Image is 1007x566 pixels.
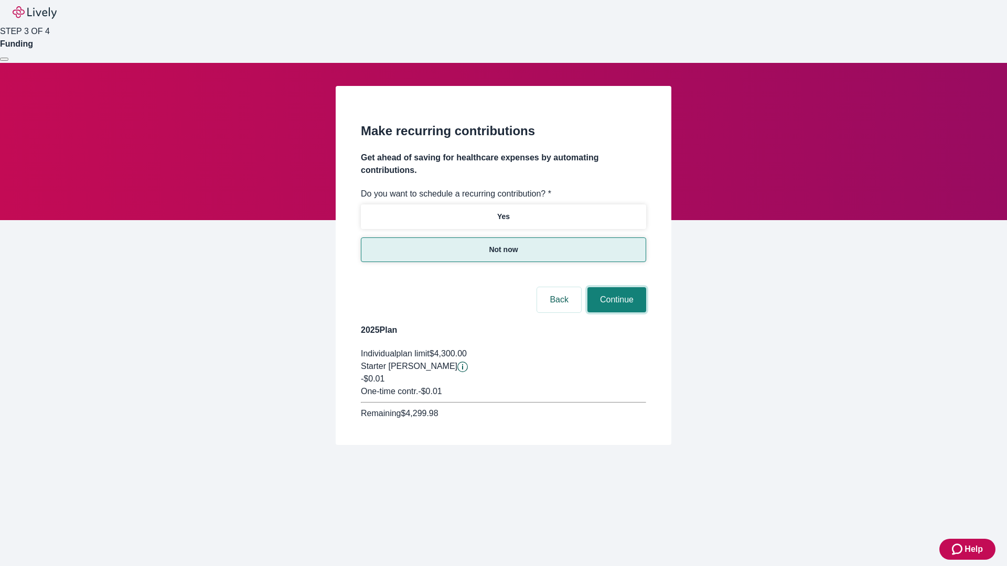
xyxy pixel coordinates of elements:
[361,362,457,371] span: Starter [PERSON_NAME]
[13,6,57,19] img: Lively
[361,387,418,396] span: One-time contr.
[587,287,646,312] button: Continue
[965,543,983,556] span: Help
[418,387,442,396] span: - $0.01
[361,151,646,177] h4: Get ahead of saving for healthcare expenses by automating contributions.
[939,539,995,560] button: Zendesk support iconHelp
[497,211,510,222] p: Yes
[361,204,646,229] button: Yes
[361,324,646,336] h4: 2025 Plan
[537,287,581,312] button: Back
[361,122,646,140] h2: Make recurring contributions
[361,409,401,418] span: Remaining
[401,409,438,418] span: $4,299.98
[361,237,646,262] button: Not now
[430,349,467,358] span: $4,300.00
[457,362,468,372] button: Lively will contribute $0.01 to establish your account
[361,349,430,358] span: Individual plan limit
[361,188,551,200] label: Do you want to schedule a recurring contribution? *
[457,362,468,372] svg: Starter penny details
[361,374,384,383] span: -$0.01
[952,543,965,556] svg: Zendesk support icon
[489,244,518,255] p: Not now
